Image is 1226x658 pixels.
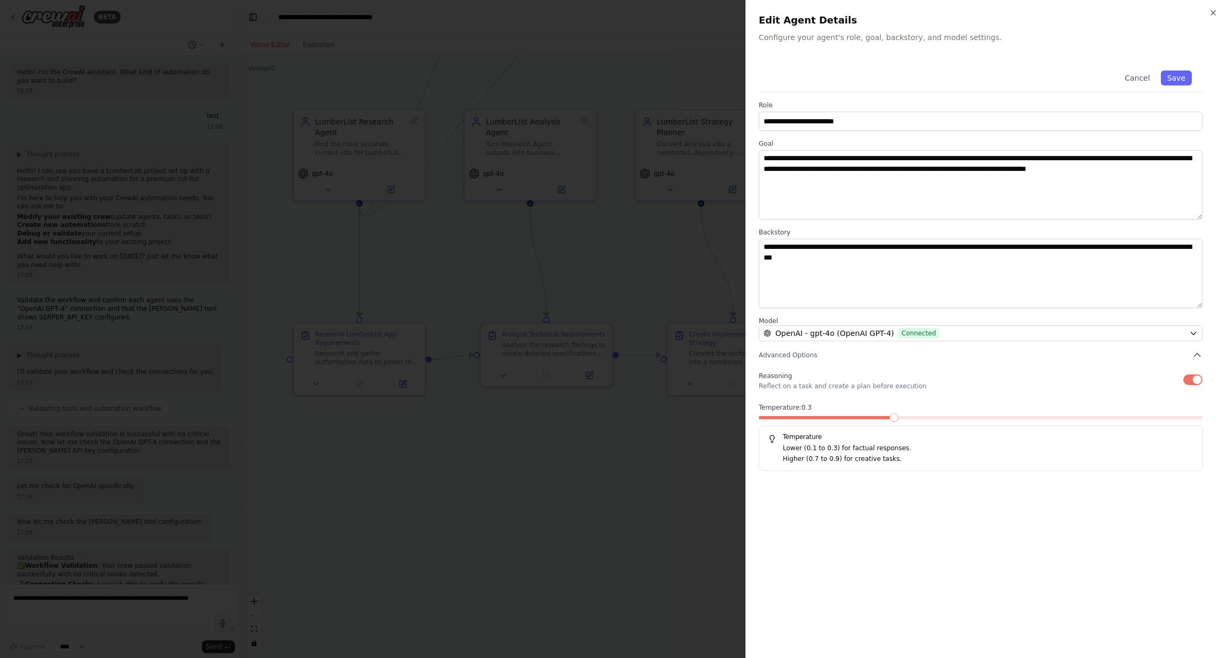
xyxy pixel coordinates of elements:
label: Role [759,101,1203,109]
span: Advanced Options [759,351,817,359]
span: Connected [898,328,939,339]
span: Reasoning [759,372,792,380]
button: OpenAI - gpt-4o (OpenAI GPT-4)Connected [759,325,1203,341]
label: Goal [759,139,1203,148]
h2: Edit Agent Details [759,13,1213,28]
button: Cancel [1118,70,1156,85]
p: Reflect on a task and create a plan before execution [759,382,926,390]
span: OpenAI - gpt-4o (OpenAI GPT-4) [775,328,894,339]
p: Higher (0.7 to 0.9) for creative tasks. [783,454,1193,465]
button: Save [1161,70,1192,85]
label: Model [759,317,1203,325]
p: Configure your agent's role, goal, backstory, and model settings. [759,32,1213,43]
h5: Temperature [768,433,1193,441]
p: Lower (0.1 to 0.3) for factual responses. [783,443,1193,454]
button: Advanced Options [759,350,1203,361]
label: Backstory [759,228,1203,237]
span: Temperature: 0.3 [759,403,812,412]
